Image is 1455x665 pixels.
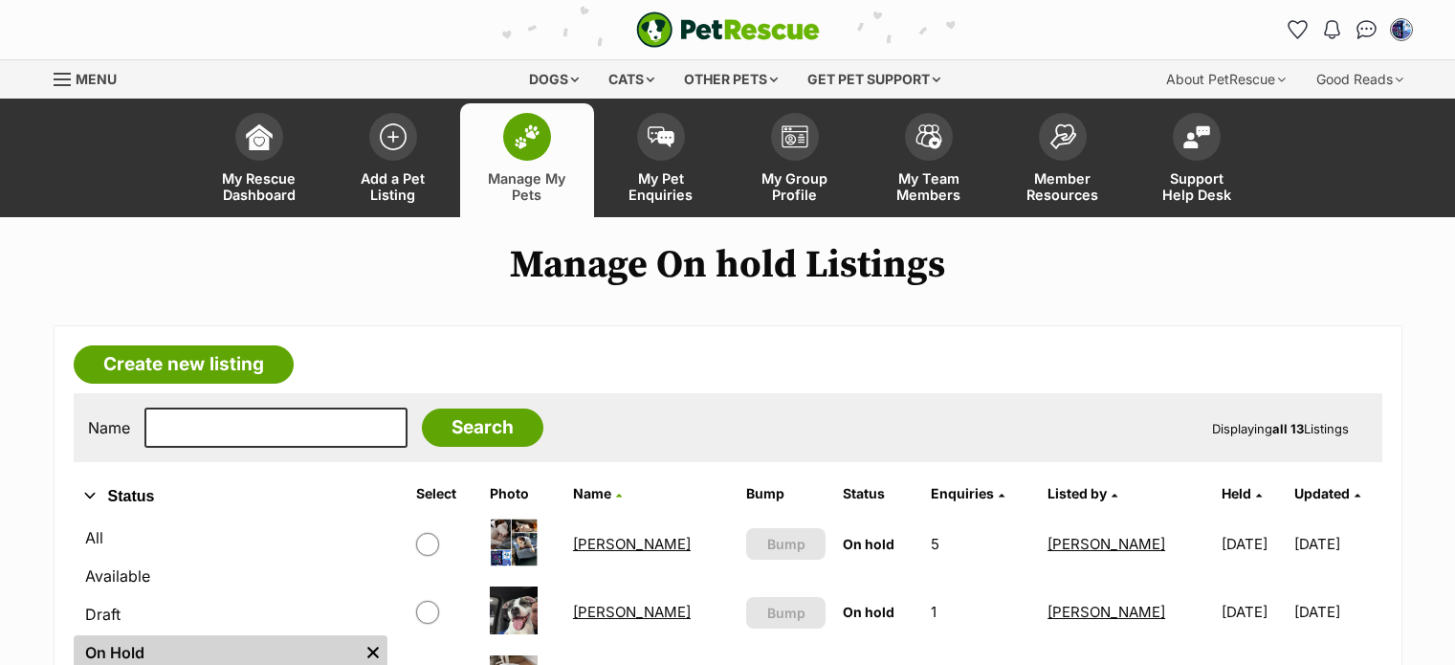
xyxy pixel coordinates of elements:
[1049,123,1076,149] img: member-resources-icon-8e73f808a243e03378d46382f2149f9095a855e16c252ad45f914b54edf8863c.svg
[1294,485,1360,501] a: Updated
[1222,485,1262,501] a: Held
[573,485,622,501] a: Name
[1047,603,1165,621] a: [PERSON_NAME]
[1324,20,1339,39] img: notifications-46538b983faf8c2785f20acdc204bb7945ddae34d4c08c2a6579f10ce5e182be.svg
[380,123,407,150] img: add-pet-listing-icon-0afa8454b4691262ce3f59096e99ab1cd57d4a30225e0717b998d2c9b9846f56.svg
[728,103,862,217] a: My Group Profile
[74,345,294,384] a: Create new listing
[1222,485,1251,501] span: Held
[794,60,954,99] div: Get pet support
[74,559,387,593] a: Available
[636,11,820,48] a: PetRescue
[648,126,674,147] img: pet-enquiries-icon-7e3ad2cf08bfb03b45e93fb7055b45f3efa6380592205ae92323e6603595dc1f.svg
[192,103,326,217] a: My Rescue Dashboard
[88,419,130,436] label: Name
[1047,485,1107,501] span: Listed by
[843,604,894,620] span: On hold
[1352,14,1382,45] a: Conversations
[326,103,460,217] a: Add a Pet Listing
[1392,20,1411,39] img: Cheryl Fitton profile pic
[1154,170,1240,203] span: Support Help Desk
[595,60,668,99] div: Cats
[746,528,825,560] button: Bump
[1283,14,1417,45] ul: Account quick links
[1047,485,1117,501] a: Listed by
[1183,125,1210,148] img: help-desk-icon-fdf02630f3aa405de69fd3d07c3f3aa587a6932b1a1747fa1d2bba05be0121f9.svg
[782,125,808,148] img: group-profile-icon-3fa3cf56718a62981997c0bc7e787c4b2cf8bcc04b72c1350f741eb67cf2f40e.svg
[843,536,894,552] span: On hold
[886,170,972,203] span: My Team Members
[74,597,387,632] a: Draft
[1020,170,1106,203] span: Member Resources
[752,170,838,203] span: My Group Profile
[1214,579,1293,645] td: [DATE]
[1153,60,1299,99] div: About PetRescue
[573,603,691,621] a: [PERSON_NAME]
[514,124,540,149] img: manage-my-pets-icon-02211641906a0b7f246fdf0571729dbe1e7629f14944591b6c1af311fb30b64b.svg
[573,535,691,553] a: [PERSON_NAME]
[74,484,387,509] button: Status
[1294,485,1350,501] span: Updated
[618,170,704,203] span: My Pet Enquiries
[1272,421,1304,436] strong: all 13
[1294,511,1379,577] td: [DATE]
[671,60,791,99] div: Other pets
[516,60,592,99] div: Dogs
[1047,535,1165,553] a: [PERSON_NAME]
[1356,20,1377,39] img: chat-41dd97257d64d25036548639549fe6c8038ab92f7586957e7f3b1b290dea8141.svg
[923,511,1038,577] td: 5
[862,103,996,217] a: My Team Members
[1317,14,1348,45] button: Notifications
[1283,14,1313,45] a: Favourites
[246,123,273,150] img: dashboard-icon-eb2f2d2d3e046f16d808141f083e7271f6b2e854fb5c12c21221c1fb7104beca.svg
[460,103,594,217] a: Manage My Pets
[76,71,117,87] span: Menu
[636,11,820,48] img: logo-e224e6f780fb5917bec1dbf3a21bbac754714ae5b6737aabdf751b685950b380.svg
[74,521,387,555] a: All
[835,478,921,509] th: Status
[996,103,1130,217] a: Member Resources
[408,478,480,509] th: Select
[482,478,563,509] th: Photo
[594,103,728,217] a: My Pet Enquiries
[1130,103,1264,217] a: Support Help Desk
[746,597,825,629] button: Bump
[1294,579,1379,645] td: [DATE]
[767,534,805,554] span: Bump
[1214,511,1293,577] td: [DATE]
[767,603,805,623] span: Bump
[923,579,1038,645] td: 1
[422,409,543,447] input: Search
[1303,60,1417,99] div: Good Reads
[350,170,436,203] span: Add a Pet Listing
[216,170,302,203] span: My Rescue Dashboard
[739,478,832,509] th: Bump
[484,170,570,203] span: Manage My Pets
[1386,14,1417,45] button: My account
[915,124,942,149] img: team-members-icon-5396bd8760b3fe7c0b43da4ab00e1e3bb1a5d9ba89233759b79545d2d3fc5d0d.svg
[54,60,130,95] a: Menu
[573,485,611,501] span: Name
[931,485,1004,501] a: Enquiries
[931,485,994,501] span: translation missing: en.admin.listings.index.attributes.enquiries
[1212,421,1349,436] span: Displaying Listings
